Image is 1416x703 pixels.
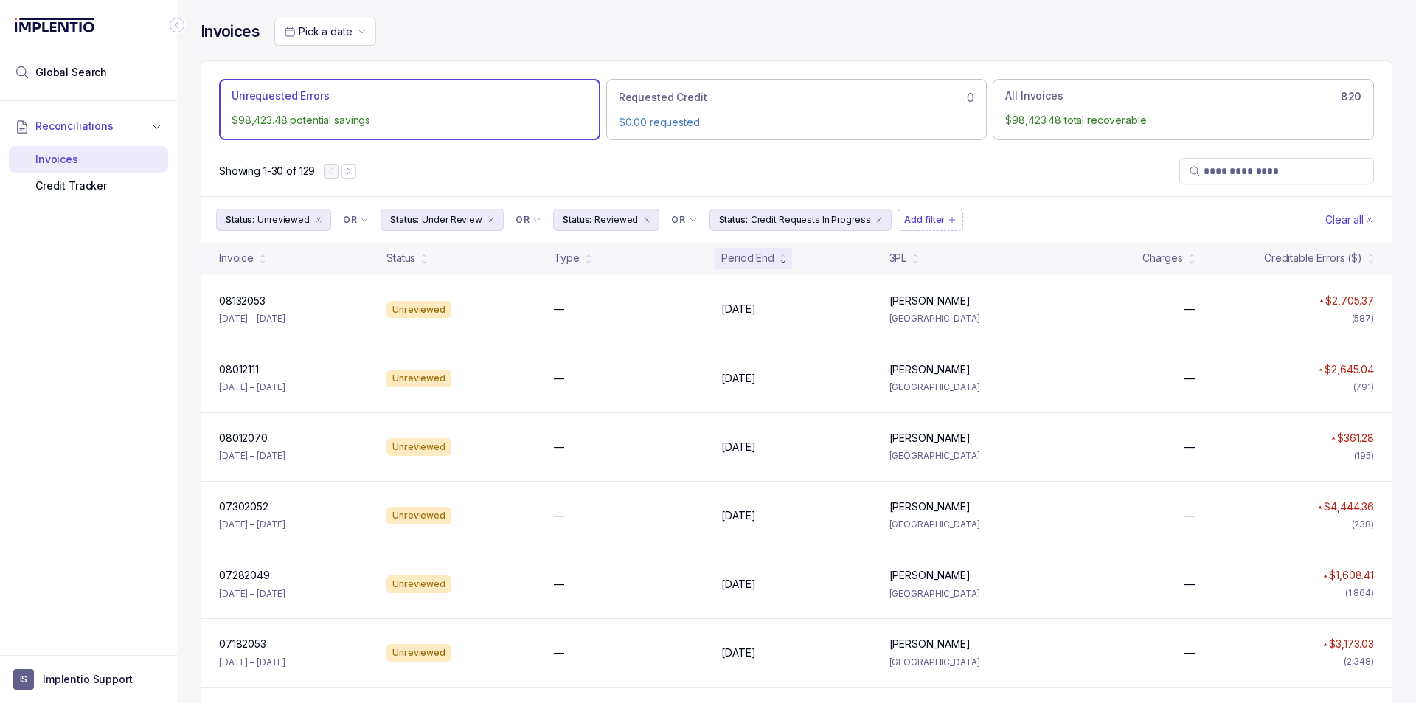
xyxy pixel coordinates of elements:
[386,370,451,387] div: Unreviewed
[721,508,755,523] p: [DATE]
[219,517,285,532] p: [DATE] – [DATE]
[1325,294,1374,308] p: $2,705.37
[721,251,774,266] div: Period End
[21,173,156,199] div: Credit Tracker
[1352,311,1374,326] div: (587)
[219,380,285,395] p: [DATE] – [DATE]
[219,637,266,651] p: 07182053
[889,294,971,308] p: [PERSON_NAME]
[219,251,254,266] div: Invoice
[1344,654,1374,669] div: (2,348)
[1318,505,1322,509] img: red pointer upwards
[1337,431,1374,446] p: $361.28
[721,302,755,316] p: [DATE]
[219,164,315,179] p: Showing 1-30 of 129
[386,251,415,266] div: Status
[1264,251,1362,266] div: Creditable Errors ($)
[1325,212,1364,227] p: Clear all
[1184,577,1195,592] p: —
[1184,508,1195,523] p: —
[219,79,1374,139] ul: Action Tab Group
[219,586,285,601] p: [DATE] – [DATE]
[721,371,755,386] p: [DATE]
[1184,440,1195,454] p: —
[554,645,564,660] p: —
[889,637,971,651] p: [PERSON_NAME]
[1322,209,1377,231] button: Clear Filters
[232,113,588,128] p: $98,423.48 potential savings
[9,143,168,203] div: Reconciliations
[1319,368,1323,372] img: red pointer upwards
[1353,380,1374,395] div: (791)
[21,146,156,173] div: Invoices
[619,90,707,105] p: Requested Credit
[219,431,268,446] p: 08012070
[904,212,945,227] p: Add filter
[721,645,755,660] p: [DATE]
[889,449,1039,463] p: [GEOGRAPHIC_DATA]
[216,209,1322,231] ul: Filter Group
[873,214,885,226] div: remove content
[226,212,254,227] p: Status:
[671,214,685,226] p: OR
[553,209,659,231] button: Filter Chip Reviewed
[1352,517,1374,532] div: (238)
[1005,113,1361,128] p: $98,423.48 total recoverable
[889,499,971,514] p: [PERSON_NAME]
[386,301,451,319] div: Unreviewed
[709,209,892,231] button: Filter Chip Credit Requests In Progress
[641,214,653,226] div: remove content
[751,212,871,227] p: Credit Requests In Progress
[554,440,564,454] p: —
[13,669,34,690] span: User initials
[386,438,451,456] div: Unreviewed
[889,568,971,583] p: [PERSON_NAME]
[889,586,1039,601] p: [GEOGRAPHIC_DATA]
[386,644,451,662] div: Unreviewed
[13,669,164,690] button: User initialsImplentio Support
[1005,89,1063,103] p: All Invoices
[1329,637,1374,651] p: $3,173.03
[889,517,1039,532] p: [GEOGRAPHIC_DATA]
[619,89,975,106] div: 0
[1323,643,1327,646] img: red pointer upwards
[619,115,975,130] p: $0.00 requested
[516,214,541,226] li: Filter Chip Connector undefined
[343,214,357,226] p: OR
[563,212,591,227] p: Status:
[1142,251,1183,266] div: Charges
[219,294,265,308] p: 08132053
[216,209,331,231] li: Filter Chip Unreviewed
[1323,574,1327,578] img: red pointer upwards
[381,209,504,231] button: Filter Chip Under Review
[343,214,369,226] li: Filter Chip Connector undefined
[554,508,564,523] p: —
[554,251,579,266] div: Type
[1184,302,1195,316] p: —
[232,89,329,103] p: Unrequested Errors
[219,362,259,377] p: 08012111
[889,362,971,377] p: [PERSON_NAME]
[35,65,107,80] span: Global Search
[889,251,907,266] div: 3PL
[313,214,324,226] div: remove content
[390,212,419,227] p: Status:
[219,499,268,514] p: 07302052
[337,209,375,230] button: Filter Chip Connector undefined
[201,21,260,42] h4: Invoices
[35,119,114,134] span: Reconciliations
[516,214,530,226] p: OR
[219,449,285,463] p: [DATE] – [DATE]
[219,164,315,179] div: Remaining page entries
[510,209,547,230] button: Filter Chip Connector undefined
[889,380,1039,395] p: [GEOGRAPHIC_DATA]
[898,209,963,231] button: Filter Chip Add filter
[1184,645,1195,660] p: —
[665,209,703,230] button: Filter Chip Connector undefined
[1324,499,1374,514] p: $4,444.36
[9,110,168,142] button: Reconciliations
[1329,568,1374,583] p: $1,608.41
[386,507,451,524] div: Unreviewed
